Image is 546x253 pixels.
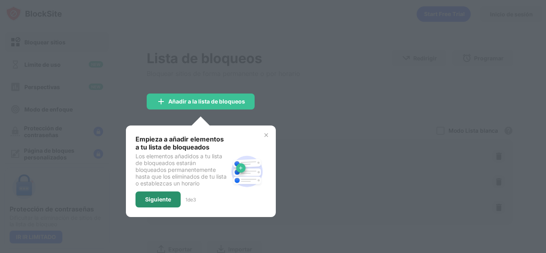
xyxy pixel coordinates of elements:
[168,98,245,105] font: Añadir a la lista de bloqueos
[136,153,227,187] font: Los elementos añadidos a tu lista de bloqueados estarán bloqueados permanentemente hasta que los ...
[185,197,187,203] font: 1
[145,196,171,203] font: Siguiente
[193,197,196,203] font: 3
[136,135,224,151] font: Empieza a añadir elementos a tu lista de bloqueados
[187,197,193,203] font: de
[228,152,266,191] img: block-site.svg
[263,132,269,138] img: x-button.svg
